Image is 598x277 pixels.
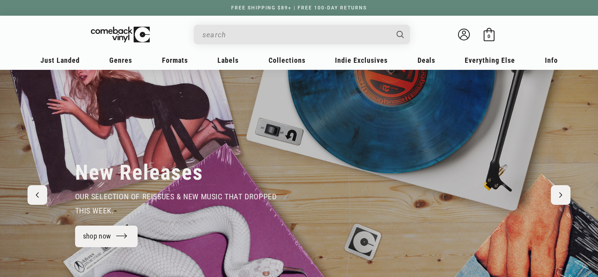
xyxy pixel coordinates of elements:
h2: New Releases [75,160,203,186]
span: Formats [162,56,188,64]
span: Genres [109,56,132,64]
span: 0 [488,33,490,39]
span: Collections [269,56,305,64]
span: Just Landed [40,56,80,64]
button: Next slide [551,185,570,205]
button: Search [390,25,411,44]
span: Indie Exclusives [335,56,388,64]
span: Everything Else [465,56,515,64]
span: our selection of reissues & new music that dropped this week. [75,192,277,215]
input: search [202,27,389,43]
span: Info [545,56,558,64]
a: shop now [75,226,138,247]
button: Previous slide [28,185,47,205]
span: Labels [217,56,239,64]
a: FREE SHIPPING $89+ | FREE 100-DAY RETURNS [223,5,375,11]
span: Deals [418,56,435,64]
div: Search [194,25,410,44]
